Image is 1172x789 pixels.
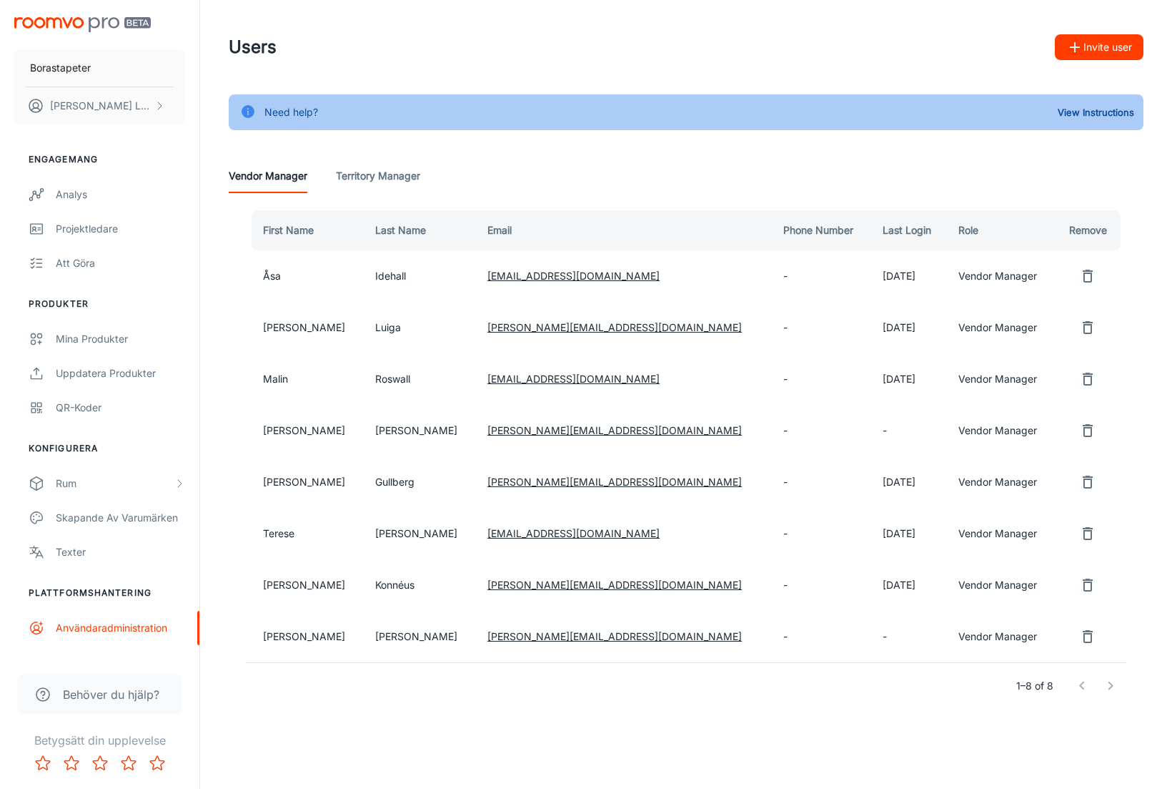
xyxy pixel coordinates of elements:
[246,405,364,456] td: [PERSON_NAME]
[56,400,185,416] div: QR-koder
[56,476,174,491] div: Rum
[1073,365,1102,393] button: remove user
[476,210,772,250] th: Email
[1056,210,1126,250] th: Remove
[487,373,660,385] a: [EMAIL_ADDRESS][DOMAIN_NAME]
[14,49,185,87] button: Borastapeter
[114,749,143,778] button: Rate 4 star
[246,250,364,302] td: Åsa
[11,732,188,749] p: Betygsätt din upplevelse
[364,210,476,250] th: Last Name
[947,508,1055,559] td: Vendor Manager
[947,405,1055,456] td: Vendor Manager
[86,749,114,778] button: Rate 3 star
[50,98,151,114] p: [PERSON_NAME] Luiga
[56,221,185,237] div: Projektledare
[1073,468,1102,496] button: remove user
[364,559,476,611] td: Konnéus
[30,60,91,76] p: Borastapeter
[1016,678,1053,694] p: 1–8 of 8
[772,508,871,559] td: -
[772,456,871,508] td: -
[364,250,476,302] td: Idehall
[1073,313,1102,342] button: remove user
[56,331,185,347] div: Mina produkter
[1073,519,1102,548] button: remove user
[246,456,364,508] td: [PERSON_NAME]
[947,250,1055,302] td: Vendor Manager
[14,17,151,32] img: Roomvo PRO Beta
[57,749,86,778] button: Rate 2 star
[364,405,476,456] td: [PERSON_NAME]
[1073,622,1102,651] button: remove user
[487,527,660,539] a: [EMAIL_ADDRESS][DOMAIN_NAME]
[264,99,318,126] div: Need help?
[947,611,1055,662] td: Vendor Manager
[229,159,307,193] a: Vendor Manager
[871,508,948,559] td: [DATE]
[1073,571,1102,599] button: remove user
[246,508,364,559] td: Terese
[871,302,948,353] td: [DATE]
[871,559,948,611] td: [DATE]
[871,456,948,508] td: [DATE]
[947,210,1055,250] th: Role
[487,424,742,436] a: [PERSON_NAME][EMAIL_ADDRESS][DOMAIN_NAME]
[1073,416,1102,445] button: remove user
[1073,262,1102,290] button: remove user
[772,302,871,353] td: -
[56,255,185,271] div: Att göra
[871,405,948,456] td: -
[947,559,1055,611] td: Vendor Manager
[56,187,185,202] div: Analys
[229,34,277,60] h1: Users
[336,159,420,193] a: Territory Manager
[772,559,871,611] td: -
[772,611,871,662] td: -
[772,210,871,250] th: Phone Number
[56,366,185,381] div: Uppdatera produkter
[947,353,1055,405] td: Vendor Manager
[246,353,364,405] td: Malin
[772,353,871,405] td: -
[1054,102,1138,123] button: View Instructions
[947,302,1055,353] td: Vendor Manager
[871,611,948,662] td: -
[487,476,742,488] a: [PERSON_NAME][EMAIL_ADDRESS][DOMAIN_NAME]
[246,302,364,353] td: [PERSON_NAME]
[56,510,185,526] div: Skapande av varumärken
[63,686,159,703] span: Behöver du hjälp?
[772,250,871,302] td: -
[487,579,742,591] a: [PERSON_NAME][EMAIL_ADDRESS][DOMAIN_NAME]
[487,270,660,282] a: [EMAIL_ADDRESS][DOMAIN_NAME]
[246,559,364,611] td: [PERSON_NAME]
[143,749,172,778] button: Rate 5 star
[772,405,871,456] td: -
[871,353,948,405] td: [DATE]
[364,508,476,559] td: [PERSON_NAME]
[56,620,185,636] div: Användaradministration
[364,353,476,405] td: Roswall
[947,456,1055,508] td: Vendor Manager
[246,210,364,250] th: First Name
[871,210,948,250] th: Last Login
[871,250,948,302] td: [DATE]
[1055,34,1143,60] button: Invite user
[364,611,476,662] td: [PERSON_NAME]
[56,544,185,560] div: Texter
[29,749,57,778] button: Rate 1 star
[364,302,476,353] td: Luiga
[487,630,742,642] a: [PERSON_NAME][EMAIL_ADDRESS][DOMAIN_NAME]
[246,611,364,662] td: [PERSON_NAME]
[14,87,185,124] button: [PERSON_NAME] Luiga
[364,456,476,508] td: Gullberg
[487,321,742,333] a: [PERSON_NAME][EMAIL_ADDRESS][DOMAIN_NAME]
